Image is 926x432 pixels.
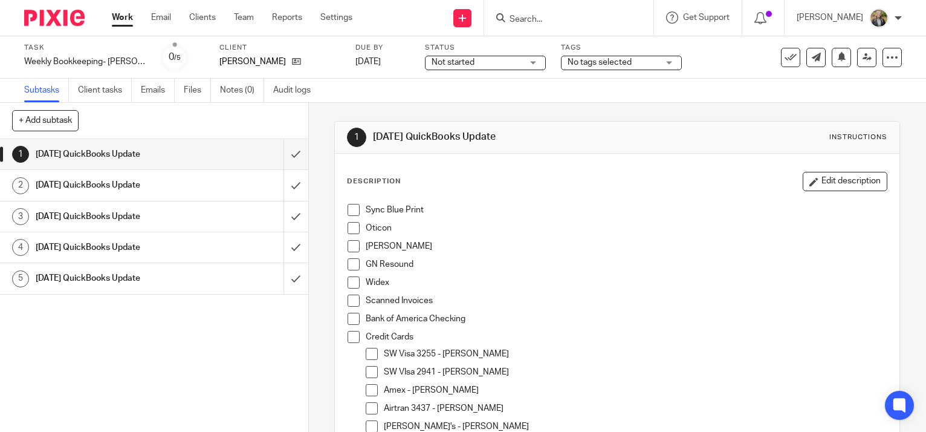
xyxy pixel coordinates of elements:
div: 1 [12,146,29,163]
div: 2 [12,177,29,194]
p: Oticon [366,222,887,234]
div: Instructions [829,133,887,142]
button: + Add subtask [12,110,79,131]
a: Files [184,79,211,102]
button: Edit description [803,172,887,191]
h1: [DATE] QuickBooks Update [36,238,193,257]
p: GN Resound [366,258,887,270]
input: Search [508,15,617,25]
p: Widex [366,277,887,289]
label: Task [24,43,145,53]
span: No tags selected [568,58,632,67]
p: Airtran 3437 - [PERSON_NAME] [384,402,887,414]
p: [PERSON_NAME] [797,11,863,24]
label: Client [219,43,340,53]
div: 0 [169,50,181,64]
h1: [DATE] QuickBooks Update [36,208,193,226]
p: Credit Cards [366,331,887,343]
a: Email [151,11,171,24]
a: Subtasks [24,79,69,102]
a: Reports [272,11,302,24]
p: Sync Blue Print [366,204,887,216]
span: Get Support [683,13,730,22]
h1: [DATE] QuickBooks Update [36,176,193,194]
p: Amex - [PERSON_NAME] [384,384,887,396]
small: /5 [174,54,181,61]
a: Settings [320,11,352,24]
a: Notes (0) [220,79,264,102]
p: SW Visa 3255 - [PERSON_NAME] [384,348,887,360]
div: 3 [12,208,29,225]
a: Audit logs [273,79,320,102]
img: Pixie [24,10,85,26]
div: 5 [12,270,29,287]
a: Client tasks [78,79,132,102]
a: Emails [141,79,175,102]
p: Scanned Invoices [366,295,887,307]
h1: [DATE] QuickBooks Update [36,145,193,163]
p: [PERSON_NAME] [219,56,286,68]
label: Status [425,43,546,53]
p: [PERSON_NAME] [366,240,887,252]
p: SW VIsa 2941 - [PERSON_NAME] [384,366,887,378]
div: Weekly Bookkeeping- [PERSON_NAME] [24,56,145,68]
a: Team [234,11,254,24]
label: Tags [561,43,682,53]
p: Bank of America Checking [366,313,887,325]
a: Work [112,11,133,24]
a: Clients [189,11,216,24]
h1: [DATE] QuickBooks Update [373,131,643,143]
span: [DATE] [355,57,381,66]
div: Weekly Bookkeeping- Petruzzi [24,56,145,68]
p: Description [347,177,401,186]
img: image.jpg [869,8,889,28]
div: 4 [12,239,29,256]
span: Not started [432,58,474,67]
label: Due by [355,43,410,53]
div: 1 [347,128,366,147]
h1: [DATE] QuickBooks Update [36,269,193,287]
